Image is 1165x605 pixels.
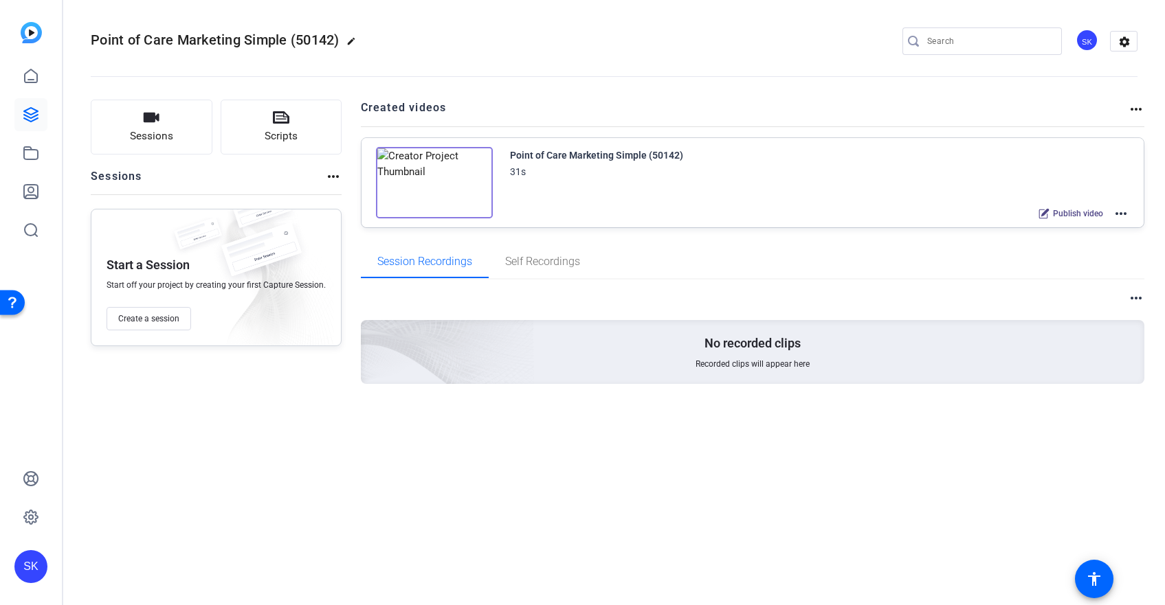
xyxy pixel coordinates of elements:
img: Creator Project Thumbnail [376,147,493,218]
div: SK [1076,29,1098,52]
span: Session Recordings [377,256,472,267]
span: Start off your project by creating your first Capture Session. [107,279,326,290]
iframe: Drift Widget Chat Controller [901,520,1149,589]
div: SK [14,550,47,583]
span: Scripts [265,128,298,144]
ngx-avatar: Steve Kearns [1076,29,1100,53]
img: embarkstudio-empty-session.png [207,185,535,483]
button: Create a session [107,307,191,330]
img: fake-session.png [223,189,299,239]
p: Start a Session [107,257,190,273]
span: Self Recordings [505,256,580,267]
mat-icon: more_horiz [1128,290,1144,306]
mat-icon: edit [346,36,363,53]
img: fake-session.png [210,223,313,291]
span: Point of Care Marketing Simple (50142) [91,32,340,48]
span: Create a session [118,313,179,324]
div: Point of Care Marketing Simple (50142) [510,147,683,163]
img: embarkstudio-empty-session.png [201,205,334,352]
button: Scripts [221,100,342,155]
p: No recorded clips [704,335,801,352]
h2: Sessions [91,168,142,194]
mat-icon: more_horiz [325,168,342,185]
h2: Created videos [361,100,1129,126]
span: Sessions [130,128,173,144]
button: Sessions [91,100,212,155]
span: Recorded clips will appear here [696,358,810,369]
img: fake-session.png [167,218,229,258]
mat-icon: more_horiz [1113,205,1129,222]
input: Search [927,33,1051,49]
mat-icon: settings [1111,32,1138,52]
img: blue-gradient.svg [21,22,42,43]
div: 31s [510,163,526,180]
span: Publish video [1053,208,1103,219]
mat-icon: more_horiz [1128,101,1144,117]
